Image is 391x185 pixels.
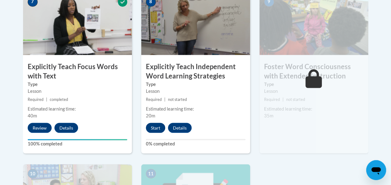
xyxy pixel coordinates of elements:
span: Required [28,97,44,102]
h3: Foster Word Consciousness with Extended Instruction [259,62,368,81]
label: Type [28,81,127,88]
button: Details [54,123,78,133]
label: Type [146,81,245,88]
span: not started [168,97,187,102]
div: Lesson [264,88,364,94]
button: Start [146,123,165,133]
div: Estimated learning time: [264,105,364,112]
label: Type [264,81,364,88]
span: not started [286,97,305,102]
span: 40m [28,113,37,118]
div: Your progress [28,139,127,140]
span: 10 [28,169,38,178]
span: | [282,97,284,102]
div: Estimated learning time: [146,105,245,112]
label: 100% completed [28,140,127,147]
span: 11 [146,169,156,178]
h3: Explicitly Teach Independent Word Learning Strategies [141,62,250,81]
span: | [46,97,47,102]
button: Review [28,123,52,133]
span: 20m [146,113,155,118]
button: Details [168,123,192,133]
div: Lesson [28,88,127,94]
div: Lesson [146,88,245,94]
span: completed [50,97,68,102]
span: 35m [264,113,273,118]
span: Required [146,97,162,102]
span: Required [264,97,280,102]
span: | [164,97,165,102]
label: 0% completed [146,140,245,147]
h3: Explicitly Teach Focus Words with Text [23,62,132,81]
iframe: Button to launch messaging window [366,160,386,180]
div: Estimated learning time: [28,105,127,112]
